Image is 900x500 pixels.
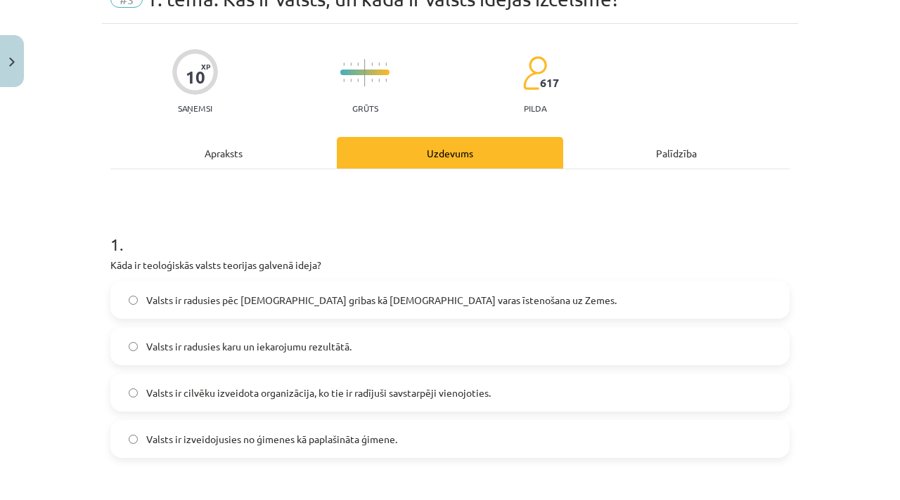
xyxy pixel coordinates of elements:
[371,63,373,66] img: icon-short-line-57e1e144782c952c97e751825c79c345078a6d821885a25fce030b3d8c18986b.svg
[385,63,387,66] img: icon-short-line-57e1e144782c952c97e751825c79c345078a6d821885a25fce030b3d8c18986b.svg
[146,432,397,447] span: Valsts ir izveidojusies no ģimenes kā paplašināta ģimene.
[172,103,218,113] p: Saņemsi
[129,296,138,305] input: Valsts ir radusies pēc [DEMOGRAPHIC_DATA] gribas kā [DEMOGRAPHIC_DATA] varas īstenošana uz Zemes.
[350,63,352,66] img: icon-short-line-57e1e144782c952c97e751825c79c345078a6d821885a25fce030b3d8c18986b.svg
[337,137,563,169] div: Uzdevums
[186,67,205,87] div: 10
[110,137,337,169] div: Apraksts
[371,79,373,82] img: icon-short-line-57e1e144782c952c97e751825c79c345078a6d821885a25fce030b3d8c18986b.svg
[563,137,790,169] div: Palīdzība
[378,79,380,82] img: icon-short-line-57e1e144782c952c97e751825c79c345078a6d821885a25fce030b3d8c18986b.svg
[110,258,790,272] p: Kāda ir teoloģiskās valsts teorijas galvenā ideja?
[357,63,359,66] img: icon-short-line-57e1e144782c952c97e751825c79c345078a6d821885a25fce030b3d8c18986b.svg
[9,58,15,67] img: icon-close-lesson-0947bae3869378f0d4975bcd49f059093ad1ed9edebbc8119c70593378902aed.svg
[146,339,352,354] span: Valsts ir radusies karu un iekarojumu rezultātā.
[110,210,790,254] h1: 1 .
[343,79,345,82] img: icon-short-line-57e1e144782c952c97e751825c79c345078a6d821885a25fce030b3d8c18986b.svg
[146,386,491,400] span: Valsts ir cilvēku izveidota organizācija, ko tie ir radījuši savstarpēji vienojoties.
[146,293,617,308] span: Valsts ir radusies pēc [DEMOGRAPHIC_DATA] gribas kā [DEMOGRAPHIC_DATA] varas īstenošana uz Zemes.
[357,79,359,82] img: icon-short-line-57e1e144782c952c97e751825c79c345078a6d821885a25fce030b3d8c18986b.svg
[524,103,546,113] p: pilda
[129,435,138,444] input: Valsts ir izveidojusies no ģimenes kā paplašināta ģimene.
[343,63,345,66] img: icon-short-line-57e1e144782c952c97e751825c79c345078a6d821885a25fce030b3d8c18986b.svg
[352,103,378,113] p: Grūts
[522,55,547,91] img: students-c634bb4e5e11cddfef0936a35e636f08e4e9abd3cc4e673bd6f9a4125e45ecb1.svg
[201,63,210,70] span: XP
[129,342,138,351] input: Valsts ir radusies karu un iekarojumu rezultātā.
[129,388,138,397] input: Valsts ir cilvēku izveidota organizācija, ko tie ir radījuši savstarpēji vienojoties.
[378,63,380,66] img: icon-short-line-57e1e144782c952c97e751825c79c345078a6d821885a25fce030b3d8c18986b.svg
[385,79,387,82] img: icon-short-line-57e1e144782c952c97e751825c79c345078a6d821885a25fce030b3d8c18986b.svg
[364,59,366,86] img: icon-long-line-d9ea69661e0d244f92f715978eff75569469978d946b2353a9bb055b3ed8787d.svg
[350,79,352,82] img: icon-short-line-57e1e144782c952c97e751825c79c345078a6d821885a25fce030b3d8c18986b.svg
[540,77,559,89] span: 617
